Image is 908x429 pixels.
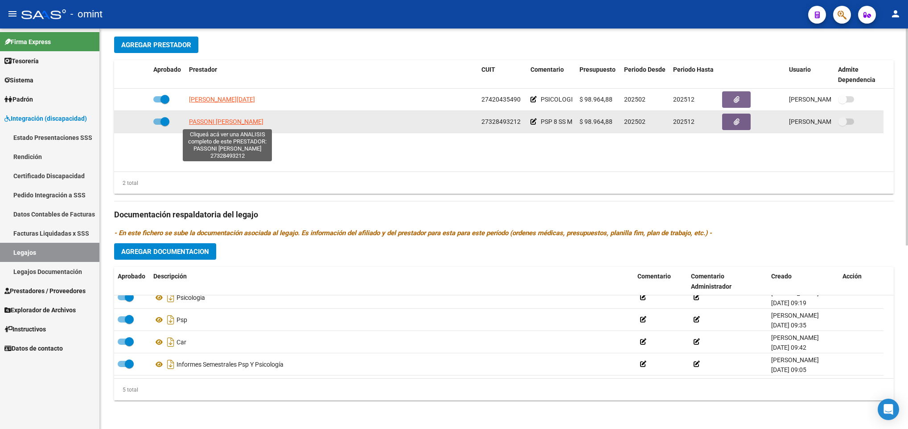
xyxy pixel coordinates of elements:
[771,322,806,329] span: [DATE] 09:35
[153,66,181,73] span: Aprobado
[481,96,521,103] span: 27420435490
[576,60,620,90] datatable-header-cell: Presupuesto
[4,343,63,353] span: Datos de contacto
[579,96,612,103] span: $ 98.964,88
[4,114,87,123] span: Integración (discapacidad)
[624,66,666,73] span: Periodo Desde
[771,356,819,364] span: [PERSON_NAME]
[579,66,616,73] span: Presupuesto
[771,334,819,341] span: [PERSON_NAME]
[4,75,33,85] span: Sistema
[150,267,634,296] datatable-header-cell: Descripción
[4,56,39,66] span: Tesorería
[527,60,576,90] datatable-header-cell: Comentario
[70,4,103,24] span: - omint
[789,66,811,73] span: Usuario
[789,118,859,125] span: [PERSON_NAME] [DATE]
[624,96,645,103] span: 202502
[771,290,819,297] span: [PERSON_NAME]
[771,273,792,280] span: Creado
[634,267,687,296] datatable-header-cell: Comentario
[4,94,33,104] span: Padrón
[771,299,806,306] span: [DATE] 09:19
[890,8,901,19] mat-icon: person
[153,357,630,372] div: Informes Semestrales Psp Y Psicología
[768,267,839,296] datatable-header-cell: Creado
[481,118,521,125] span: 27328493212
[478,60,527,90] datatable-header-cell: CUIT
[165,335,177,349] i: Descargar documento
[153,290,630,305] div: Psicologia
[114,385,138,395] div: 5 total
[541,118,572,125] span: PSP 8 SS M
[150,60,185,90] datatable-header-cell: Aprobado
[838,66,875,83] span: Admite Dependencia
[189,66,217,73] span: Prestador
[118,273,145,280] span: Aprobado
[637,273,671,280] span: Comentario
[153,313,630,327] div: Psp
[624,118,645,125] span: 202502
[673,118,694,125] span: 202512
[785,60,834,90] datatable-header-cell: Usuario
[4,305,76,315] span: Explorador de Archivos
[673,96,694,103] span: 202512
[153,335,630,349] div: Car
[771,366,806,373] span: [DATE] 09:05
[541,96,597,103] span: PSICOLOGIA 8 SS M
[114,229,712,237] i: - En este fichero se sube la documentación asociada al legajo. Es información del afiliado y del ...
[7,8,18,19] mat-icon: menu
[839,267,883,296] datatable-header-cell: Acción
[153,273,187,280] span: Descripción
[165,313,177,327] i: Descargar documento
[114,243,216,260] button: Agregar Documentacion
[4,37,51,47] span: Firma Express
[842,273,862,280] span: Acción
[121,41,191,49] span: Agregar Prestador
[121,248,209,256] span: Agregar Documentacion
[687,267,768,296] datatable-header-cell: Comentario Administrador
[834,60,883,90] datatable-header-cell: Admite Dependencia
[165,357,177,372] i: Descargar documento
[189,96,255,103] span: [PERSON_NAME][DATE]
[530,66,564,73] span: Comentario
[185,60,478,90] datatable-header-cell: Prestador
[114,37,198,53] button: Agregar Prestador
[4,324,46,334] span: Instructivos
[4,286,86,296] span: Prestadores / Proveedores
[673,66,714,73] span: Periodo Hasta
[771,312,819,319] span: [PERSON_NAME]
[189,118,263,125] span: PASSONI [PERSON_NAME]
[691,273,731,290] span: Comentario Administrador
[114,267,150,296] datatable-header-cell: Aprobado
[670,60,719,90] datatable-header-cell: Periodo Hasta
[771,344,806,351] span: [DATE] 09:42
[878,399,899,420] div: Open Intercom Messenger
[620,60,670,90] datatable-header-cell: Periodo Desde
[481,66,495,73] span: CUIT
[165,290,177,305] i: Descargar documento
[579,118,612,125] span: $ 98.964,88
[114,178,138,188] div: 2 total
[789,96,859,103] span: [PERSON_NAME] [DATE]
[114,208,894,221] h3: Documentación respaldatoria del legajo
